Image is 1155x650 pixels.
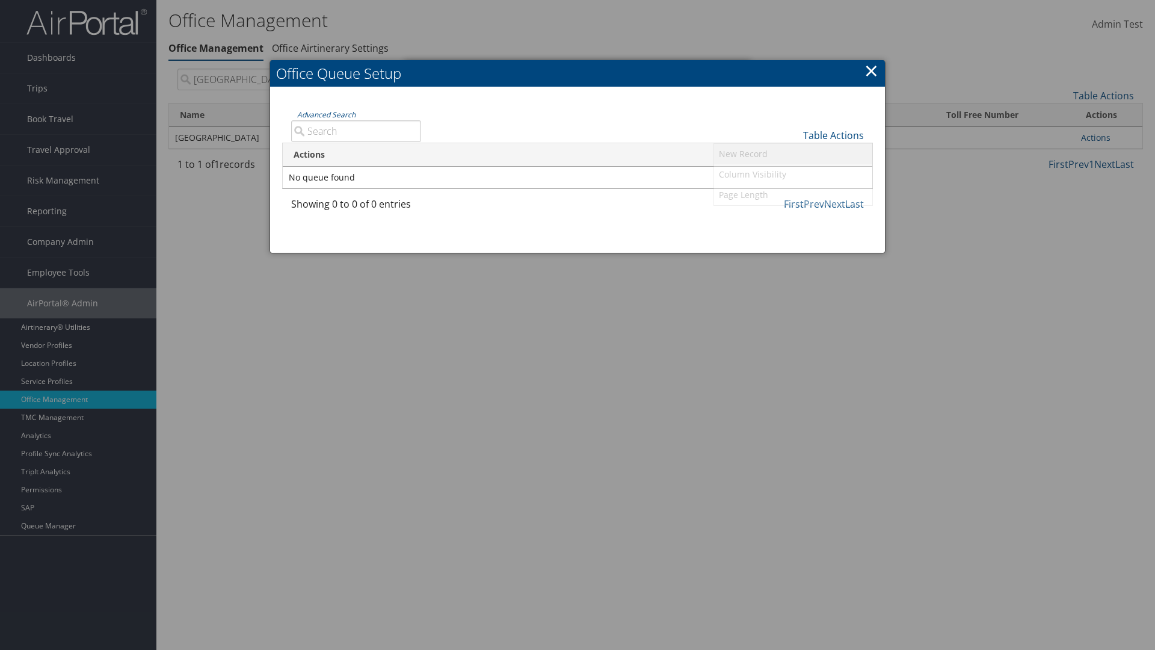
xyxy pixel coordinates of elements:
[291,120,421,142] input: Advanced Search
[714,185,872,205] a: Page Length
[297,110,356,120] a: Advanced Search
[864,58,878,82] a: ×
[714,144,872,164] a: New Record
[845,197,864,211] a: Last
[784,197,804,211] a: First
[714,164,872,185] a: Column Visibility
[283,167,872,188] td: No queue found
[291,197,421,217] div: Showing 0 to 0 of 0 entries
[824,197,845,211] a: Next
[270,60,885,87] h2: Office Queue Setup
[803,129,864,142] a: Table Actions
[283,143,872,167] th: Actions
[804,197,824,211] a: Prev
